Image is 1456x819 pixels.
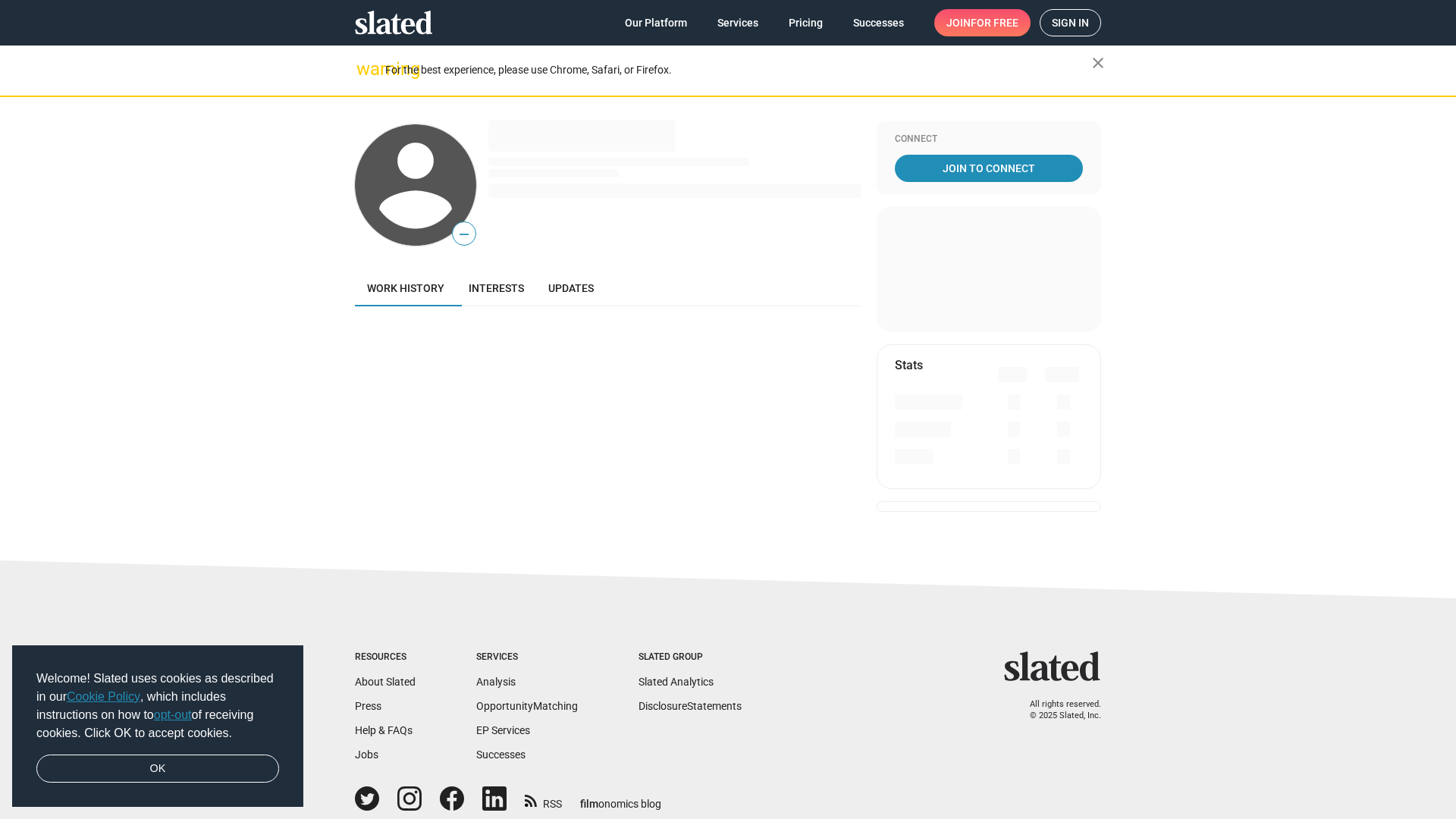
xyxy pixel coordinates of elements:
[613,9,699,36] a: Our Platform
[476,724,530,736] a: EP Services
[580,798,598,810] span: film
[356,60,375,78] mat-icon: warning
[154,708,192,721] a: opt-out
[639,651,742,664] div: Slated Group
[1052,10,1089,36] span: Sign in
[36,670,279,742] span: Welcome! Slated uses cookies as described in our , which includes instructions on how to of recei...
[476,748,526,761] a: Successes
[946,9,1018,36] span: Join
[67,690,140,703] a: Cookie Policy
[355,270,457,306] a: Work history
[841,9,916,36] a: Successes
[453,224,475,244] span: —
[12,645,303,808] div: cookieconsent
[355,676,416,688] a: About Slated
[355,724,413,736] a: Help & FAQs
[469,282,524,294] span: Interests
[853,9,904,36] span: Successes
[476,651,578,664] div: Services
[639,676,714,688] a: Slated Analytics
[580,785,661,811] a: filmonomics blog
[705,9,770,36] a: Services
[934,9,1031,36] a: Joinfor free
[789,9,823,36] span: Pricing
[1089,54,1107,72] mat-icon: close
[895,133,1083,146] div: Connect
[355,748,378,761] a: Jobs
[355,651,416,664] div: Resources
[385,60,1092,80] div: For the best experience, please use Chrome, Safari, or Firefox.
[625,9,687,36] span: Our Platform
[355,700,381,712] a: Press
[895,155,1083,182] a: Join To Connect
[476,700,578,712] a: OpportunityMatching
[898,155,1080,182] span: Join To Connect
[639,700,742,712] a: DisclosureStatements
[548,282,594,294] span: Updates
[536,270,606,306] a: Updates
[1040,9,1101,36] a: Sign in
[476,676,516,688] a: Analysis
[895,357,923,373] mat-card-title: Stats
[367,282,444,294] span: Work history
[457,270,536,306] a: Interests
[717,9,758,36] span: Services
[971,9,1018,36] span: for free
[777,9,835,36] a: Pricing
[1014,699,1101,721] p: All rights reserved. © 2025 Slated, Inc.
[36,755,279,783] a: dismiss cookie message
[525,788,562,811] a: RSS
